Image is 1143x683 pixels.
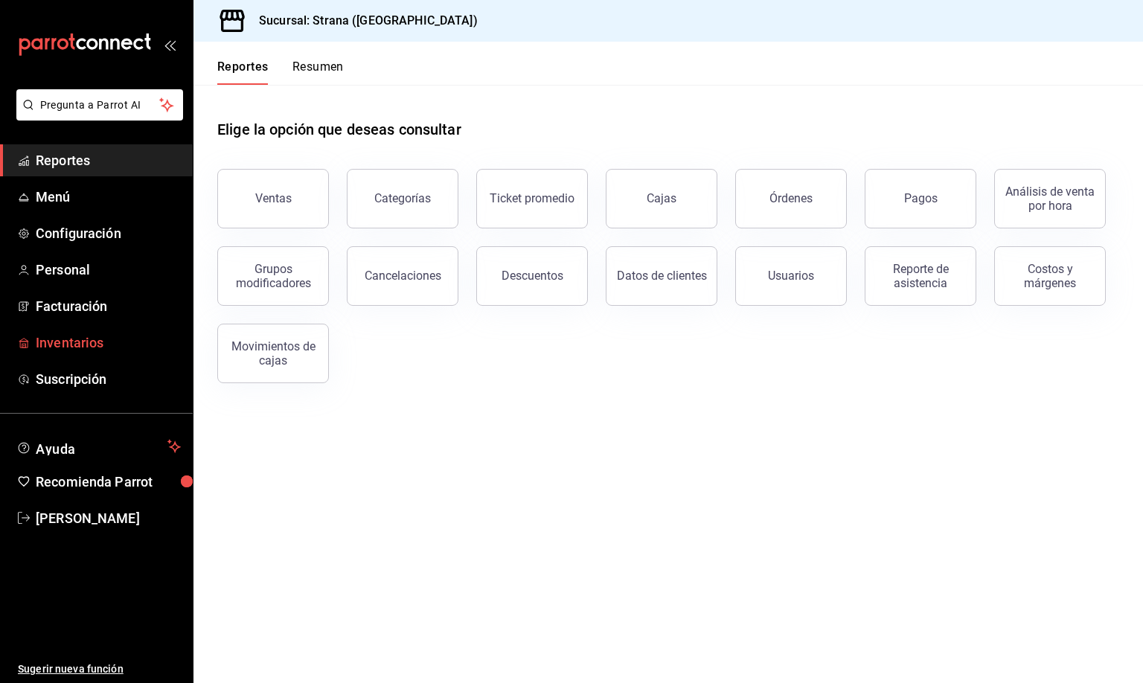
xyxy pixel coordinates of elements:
[36,369,181,389] span: Suscripción
[647,190,677,208] div: Cajas
[255,191,292,205] div: Ventas
[36,260,181,280] span: Personal
[36,150,181,170] span: Reportes
[502,269,563,283] div: Descuentos
[874,262,967,290] div: Reporte de asistencia
[904,191,938,205] div: Pagos
[217,118,461,141] h1: Elige la opción que deseas consultar
[347,246,458,306] button: Cancelaciones
[735,246,847,306] button: Usuarios
[217,169,329,228] button: Ventas
[606,169,717,228] a: Cajas
[217,246,329,306] button: Grupos modificadores
[1004,185,1096,213] div: Análisis de venta por hora
[476,246,588,306] button: Descuentos
[36,187,181,207] span: Menú
[865,169,976,228] button: Pagos
[347,169,458,228] button: Categorías
[490,191,574,205] div: Ticket promedio
[16,89,183,121] button: Pregunta a Parrot AI
[227,262,319,290] div: Grupos modificadores
[36,296,181,316] span: Facturación
[36,437,161,455] span: Ayuda
[365,269,441,283] div: Cancelaciones
[292,60,344,85] button: Resumen
[374,191,431,205] div: Categorías
[217,60,269,85] button: Reportes
[36,333,181,353] span: Inventarios
[217,60,344,85] div: navigation tabs
[1004,262,1096,290] div: Costos y márgenes
[994,169,1106,228] button: Análisis de venta por hora
[18,661,181,677] span: Sugerir nueva función
[606,246,717,306] button: Datos de clientes
[735,169,847,228] button: Órdenes
[40,97,160,113] span: Pregunta a Parrot AI
[994,246,1106,306] button: Costos y márgenes
[769,191,813,205] div: Órdenes
[36,223,181,243] span: Configuración
[227,339,319,368] div: Movimientos de cajas
[476,169,588,228] button: Ticket promedio
[164,39,176,51] button: open_drawer_menu
[36,472,181,492] span: Recomienda Parrot
[247,12,478,30] h3: Sucursal: Strana ([GEOGRAPHIC_DATA])
[36,508,181,528] span: [PERSON_NAME]
[10,108,183,124] a: Pregunta a Parrot AI
[865,246,976,306] button: Reporte de asistencia
[768,269,814,283] div: Usuarios
[617,269,707,283] div: Datos de clientes
[217,324,329,383] button: Movimientos de cajas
